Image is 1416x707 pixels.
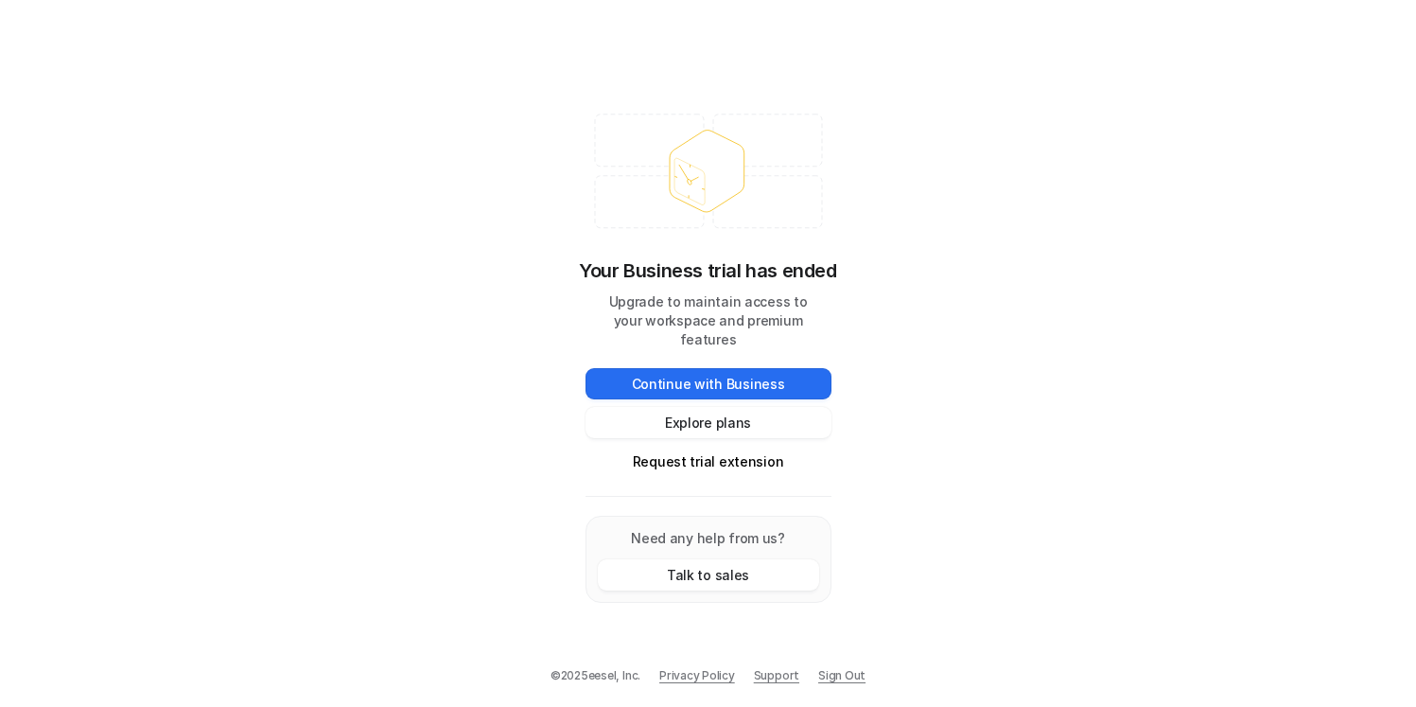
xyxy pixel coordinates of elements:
[586,368,831,399] button: Continue with Business
[598,559,819,591] button: Talk to sales
[586,292,831,349] p: Upgrade to maintain access to your workspace and premium features
[818,667,865,684] a: Sign Out
[659,667,735,684] a: Privacy Policy
[579,256,836,285] p: Your Business trial has ended
[598,528,819,548] p: Need any help from us?
[551,667,640,684] p: © 2025 eesel, Inc.
[754,667,799,684] span: Support
[586,407,831,438] button: Explore plans
[586,446,831,477] button: Request trial extension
